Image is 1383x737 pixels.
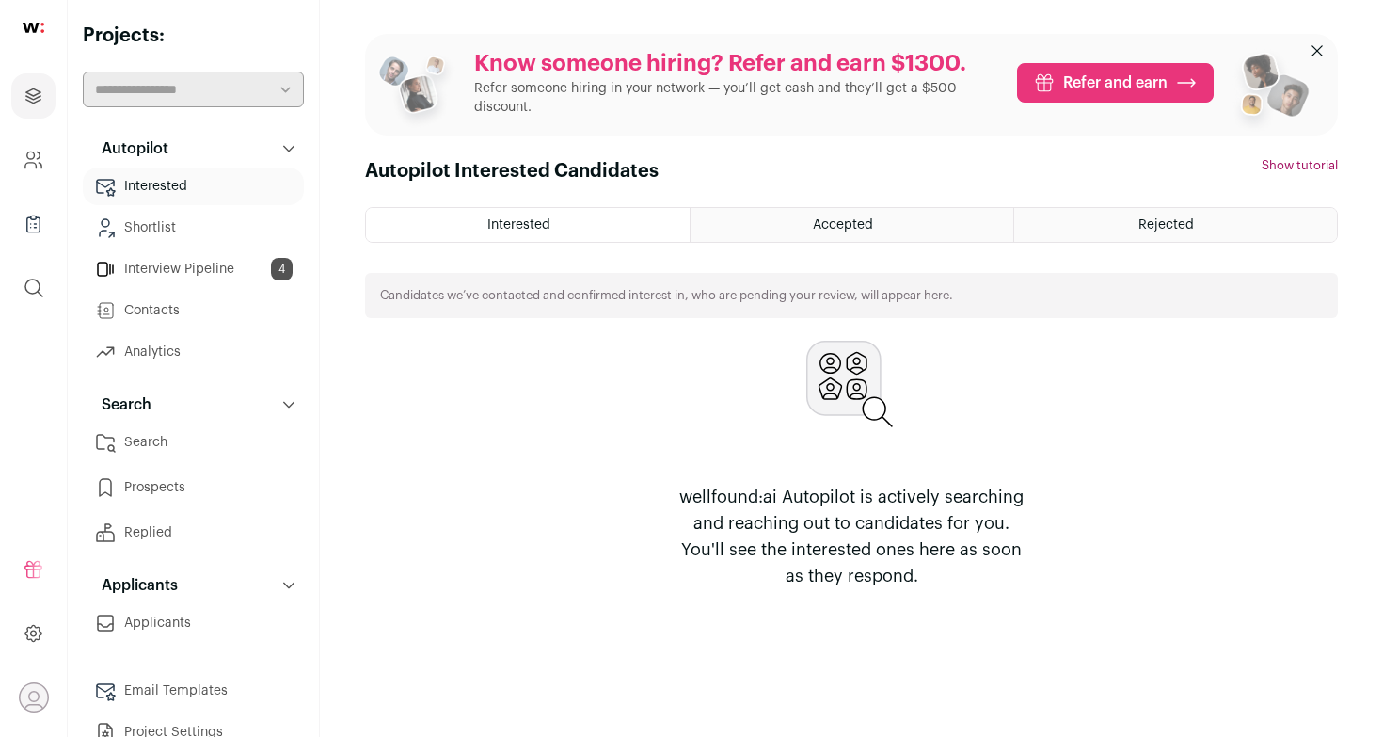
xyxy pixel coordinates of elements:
[83,250,304,288] a: Interview Pipeline4
[813,218,873,232] span: Accepted
[90,574,178,597] p: Applicants
[376,49,459,132] img: referral_people_group_1-3817b86375c0e7f77b15e9e1740954ef64e1f78137dd7e9f4ff27367cb2cd09a.png
[1017,63,1214,103] a: Refer and earn
[83,469,304,506] a: Prospects
[90,393,151,416] p: Search
[83,424,304,461] a: Search
[83,130,304,168] button: Autopilot
[474,79,1002,117] p: Refer someone hiring in your network — you’ll get cash and they’ll get a $500 discount.
[83,672,304,710] a: Email Templates
[380,288,953,303] p: Candidates we’ve contacted and confirmed interest in, who are pending your review, will appear here.
[90,137,168,160] p: Autopilot
[671,484,1032,589] p: wellfound:ai Autopilot is actively searching and reaching out to candidates for you. You'll see t...
[1262,158,1338,173] button: Show tutorial
[83,514,304,552] a: Replied
[19,682,49,713] button: Open dropdown
[83,23,304,49] h2: Projects:
[11,73,56,119] a: Projects
[474,49,1002,79] p: Know someone hiring? Refer and earn $1300.
[83,567,304,604] button: Applicants
[1014,208,1337,242] a: Rejected
[83,604,304,642] a: Applicants
[23,23,44,33] img: wellfound-shorthand-0d5821cbd27db2630d0214b213865d53afaa358527fdda9d0ea32b1df1b89c2c.svg
[691,208,1013,242] a: Accepted
[83,292,304,329] a: Contacts
[83,168,304,205] a: Interested
[11,137,56,183] a: Company and ATS Settings
[365,158,659,184] h1: Autopilot Interested Candidates
[11,201,56,247] a: Company Lists
[271,258,293,280] span: 4
[1138,218,1194,232] span: Rejected
[487,218,550,232] span: Interested
[83,333,304,371] a: Analytics
[83,209,304,247] a: Shortlist
[1229,45,1311,136] img: referral_people_group_2-7c1ec42c15280f3369c0665c33c00ed472fd7f6af9dd0ec46c364f9a93ccf9a4.png
[83,386,304,424] button: Search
